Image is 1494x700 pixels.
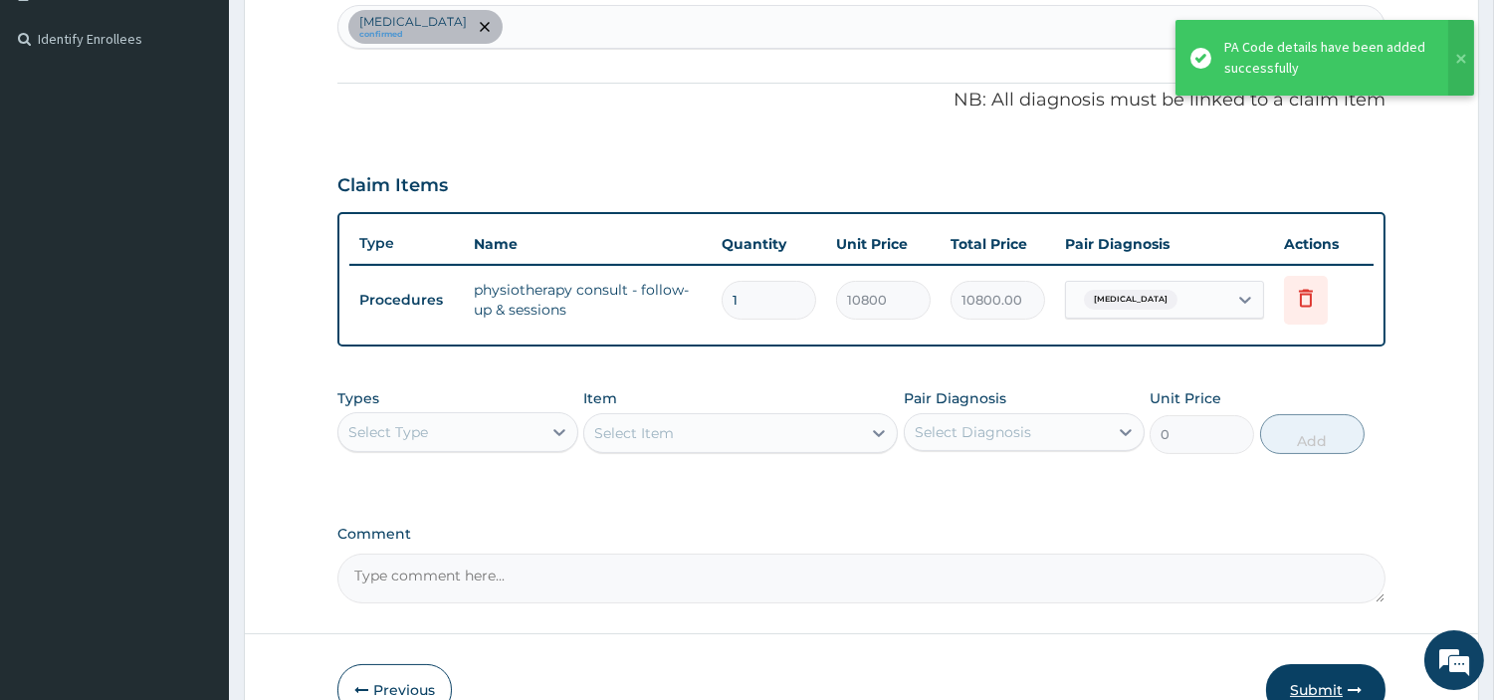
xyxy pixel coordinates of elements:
th: Quantity [712,224,826,264]
label: Comment [337,526,1386,543]
p: [MEDICAL_DATA] [359,14,467,30]
th: Name [464,224,712,264]
div: Select Diagnosis [915,422,1031,442]
h3: Claim Items [337,175,448,197]
td: physiotherapy consult - follow-up & sessions [464,270,712,330]
th: Type [349,225,464,262]
span: We're online! [115,218,275,419]
th: Pair Diagnosis [1055,224,1274,264]
th: Total Price [941,224,1055,264]
div: Chat with us now [104,112,334,137]
span: [MEDICAL_DATA] [1084,290,1177,310]
img: d_794563401_company_1708531726252_794563401 [37,100,81,149]
span: remove selection option [476,18,494,36]
p: NB: All diagnosis must be linked to a claim item [337,88,1386,114]
label: Unit Price [1150,388,1221,408]
div: Select Type [348,422,428,442]
div: PA Code details have been added successfully [1224,37,1429,79]
button: Add [1260,414,1365,454]
div: Minimize live chat window [326,10,374,58]
small: confirmed [359,30,467,40]
th: Actions [1274,224,1374,264]
td: Procedures [349,282,464,319]
label: Pair Diagnosis [904,388,1006,408]
label: Item [583,388,617,408]
textarea: Type your message and hit 'Enter' [10,479,379,549]
th: Unit Price [826,224,941,264]
label: Types [337,390,379,407]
